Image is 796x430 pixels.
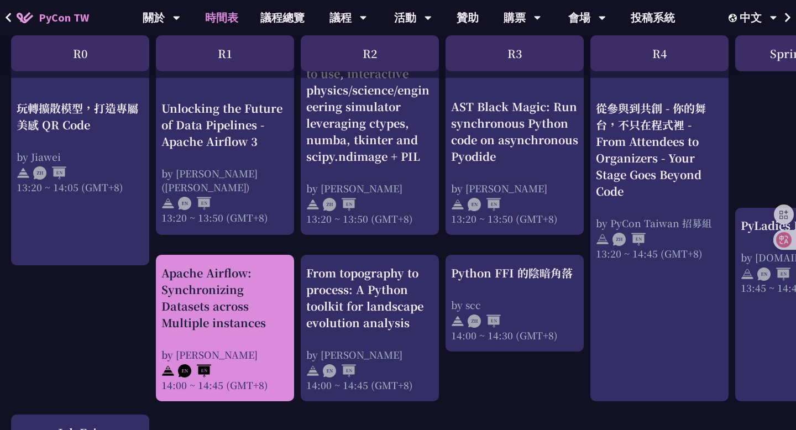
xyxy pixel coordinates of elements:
[306,198,320,211] img: svg+xml;base64,PHN2ZyB4bWxucz0iaHR0cDovL3d3dy53My5vcmcvMjAwMC9zdmciIHdpZHRoPSIyNCIgaGVpZ2h0PSIyNC...
[161,49,289,226] a: Unlocking the Future of Data Pipelines - Apache Airflow 3 by [PERSON_NAME] ([PERSON_NAME]) 13:20 ...
[468,314,501,328] img: ZHEN.371966e.svg
[306,364,320,377] img: svg+xml;base64,PHN2ZyB4bWxucz0iaHR0cDovL3d3dy53My5vcmcvMjAwMC9zdmciIHdpZHRoPSIyNCIgaGVpZ2h0PSIyNC...
[451,98,578,165] div: AST Black Magic: Run synchronous Python code on asynchronous Pyodide
[596,216,723,229] div: by PyCon Taiwan 招募組
[161,265,289,392] a: Apache Airflow: Synchronizing Datasets across Multiple instances by [PERSON_NAME] 14:00 ~ 14:45 (...
[741,268,754,281] img: svg+xml;base64,PHN2ZyB4bWxucz0iaHR0cDovL3d3dy53My5vcmcvMjAwMC9zdmciIHdpZHRoPSIyNCIgaGVpZ2h0PSIyNC...
[446,35,584,71] div: R3
[17,12,33,23] img: Home icon of PyCon TW 2025
[451,298,578,312] div: by scc
[156,35,294,71] div: R1
[33,166,66,180] img: ZHEN.371966e.svg
[596,246,723,260] div: 13:20 ~ 14:45 (GMT+8)
[17,166,30,180] img: svg+xml;base64,PHN2ZyB4bWxucz0iaHR0cDovL3d3dy53My5vcmcvMjAwMC9zdmciIHdpZHRoPSIyNCIgaGVpZ2h0PSIyNC...
[39,9,89,26] span: PyCon TW
[306,49,433,165] div: How to write an easy to use, interactive physics/science/engineering simulator leveraging ctypes,...
[451,181,578,195] div: by [PERSON_NAME]
[161,378,289,392] div: 14:00 ~ 14:45 (GMT+8)
[451,328,578,342] div: 14:00 ~ 14:30 (GMT+8)
[6,4,100,32] a: PyCon TW
[161,348,289,361] div: by [PERSON_NAME]
[590,35,729,71] div: R4
[11,35,149,71] div: R0
[306,49,433,226] a: How to write an easy to use, interactive physics/science/engineering simulator leveraging ctypes,...
[451,314,464,328] img: svg+xml;base64,PHN2ZyB4bWxucz0iaHR0cDovL3d3dy53My5vcmcvMjAwMC9zdmciIHdpZHRoPSIyNCIgaGVpZ2h0PSIyNC...
[306,265,433,392] a: From topography to process: A Python toolkit for landscape evolution analysis by [PERSON_NAME] 14...
[451,198,464,211] img: svg+xml;base64,PHN2ZyB4bWxucz0iaHR0cDovL3d3dy53My5vcmcvMjAwMC9zdmciIHdpZHRoPSIyNCIgaGVpZ2h0PSIyNC...
[161,197,175,210] img: svg+xml;base64,PHN2ZyB4bWxucz0iaHR0cDovL3d3dy53My5vcmcvMjAwMC9zdmciIHdpZHRoPSIyNCIgaGVpZ2h0PSIyNC...
[17,149,144,163] div: by Jiawei
[306,212,433,226] div: 13:20 ~ 13:50 (GMT+8)
[596,49,723,392] a: 從參與到共創 - 你的舞台，不只在程式裡 - From Attendees to Organizers - Your Stage Goes Beyond Code by PyCon Taiwan...
[323,198,356,211] img: ZHEN.371966e.svg
[729,14,740,22] img: Locale Icon
[306,181,433,195] div: by [PERSON_NAME]
[451,212,578,226] div: 13:20 ~ 13:50 (GMT+8)
[451,265,578,281] div: Python FFI 的陰暗角落
[161,210,289,224] div: 13:20 ~ 13:50 (GMT+8)
[451,49,578,226] a: AST Black Magic: Run synchronous Python code on asynchronous Pyodide by [PERSON_NAME] 13:20 ~ 13:...
[301,35,439,71] div: R2
[178,364,211,377] img: ENEN.5a408d1.svg
[612,233,646,246] img: ZHEN.371966e.svg
[17,49,144,256] a: 玩轉擴散模型，打造專屬美感 QR Code by Jiawei 13:20 ~ 14:05 (GMT+8)
[161,99,289,149] div: Unlocking the Future of Data Pipelines - Apache Airflow 3
[468,198,501,211] img: ENEN.5a408d1.svg
[596,99,723,199] div: 從參與到共創 - 你的舞台，不只在程式裡 - From Attendees to Organizers - Your Stage Goes Beyond Code
[161,166,289,193] div: by [PERSON_NAME] ([PERSON_NAME])
[306,378,433,392] div: 14:00 ~ 14:45 (GMT+8)
[757,268,790,281] img: ENEN.5a408d1.svg
[178,197,211,210] img: ENEN.5a408d1.svg
[17,99,144,133] div: 玩轉擴散模型，打造專屬美感 QR Code
[596,233,609,246] img: svg+xml;base64,PHN2ZyB4bWxucz0iaHR0cDovL3d3dy53My5vcmcvMjAwMC9zdmciIHdpZHRoPSIyNCIgaGVpZ2h0PSIyNC...
[451,265,578,342] a: Python FFI 的陰暗角落 by scc 14:00 ~ 14:30 (GMT+8)
[306,348,433,361] div: by [PERSON_NAME]
[306,265,433,331] div: From topography to process: A Python toolkit for landscape evolution analysis
[17,180,144,193] div: 13:20 ~ 14:05 (GMT+8)
[323,364,356,377] img: ENEN.5a408d1.svg
[161,364,175,377] img: svg+xml;base64,PHN2ZyB4bWxucz0iaHR0cDovL3d3dy53My5vcmcvMjAwMC9zdmciIHdpZHRoPSIyNCIgaGVpZ2h0PSIyNC...
[161,265,289,331] div: Apache Airflow: Synchronizing Datasets across Multiple instances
